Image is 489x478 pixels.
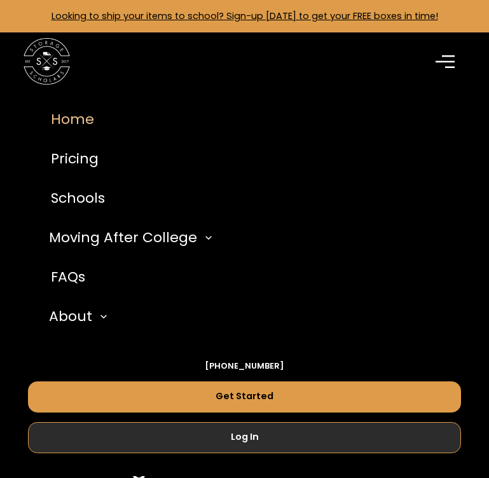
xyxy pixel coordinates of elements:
a: FAQs [28,257,461,297]
a: Log In [28,422,461,453]
a: Schools [28,179,461,218]
div: About [49,306,92,327]
div: Moving After College [49,228,197,249]
a: [PHONE_NUMBER] [205,360,284,372]
div: menu [429,43,465,80]
a: Pricing [28,139,461,179]
div: About [44,297,461,336]
img: Storage Scholars main logo [24,38,70,85]
div: Moving After College [44,218,461,257]
a: Get Started [28,381,461,413]
a: Home [28,100,461,139]
a: Looking to ship your items to school? Sign-up [DATE] to get your FREE boxes in time! [52,10,438,22]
